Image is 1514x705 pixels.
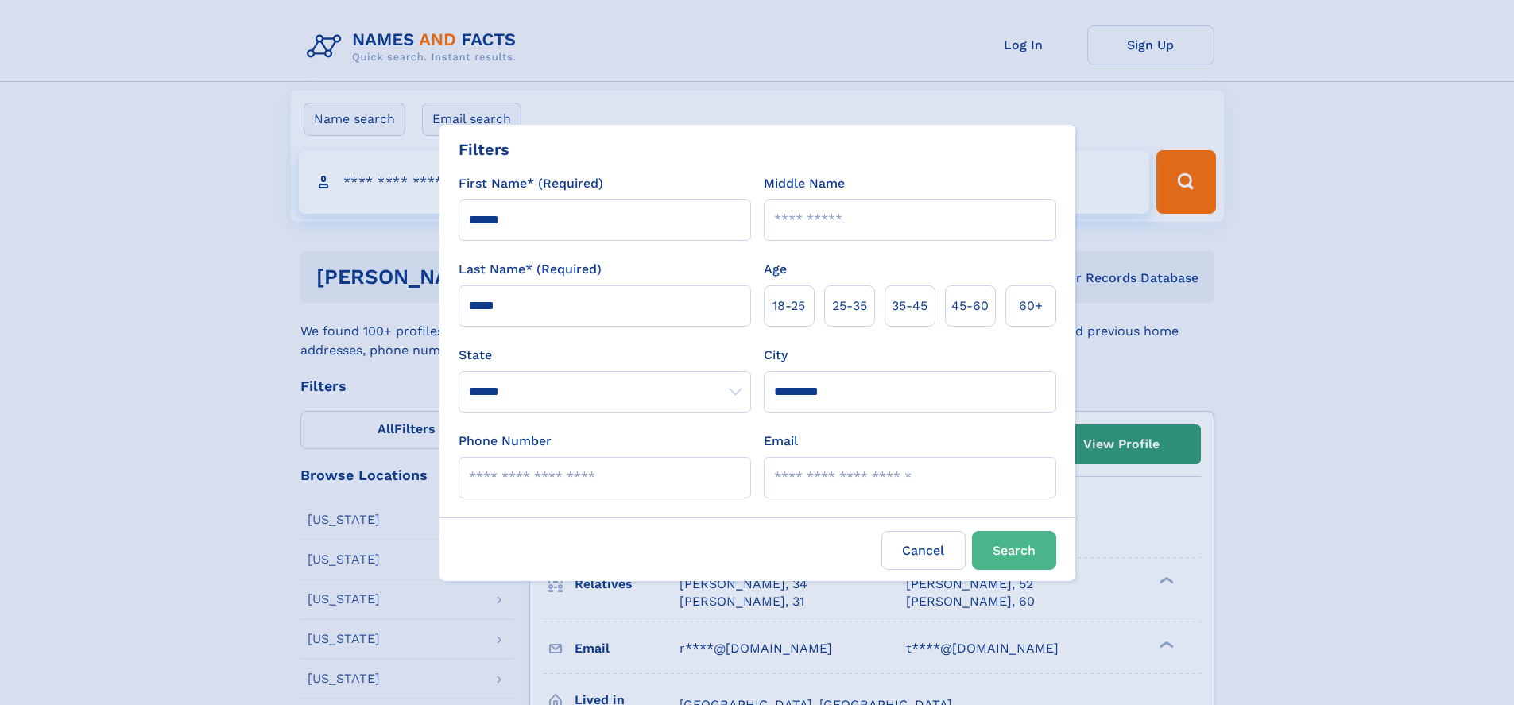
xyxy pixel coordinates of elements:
[764,260,787,279] label: Age
[972,531,1056,570] button: Search
[772,296,805,316] span: 18‑25
[459,346,751,365] label: State
[881,531,966,570] label: Cancel
[764,174,845,193] label: Middle Name
[951,296,989,316] span: 45‑60
[764,432,798,451] label: Email
[459,138,509,161] div: Filters
[1019,296,1043,316] span: 60+
[892,296,927,316] span: 35‑45
[832,296,867,316] span: 25‑35
[459,260,602,279] label: Last Name* (Required)
[459,432,552,451] label: Phone Number
[459,174,603,193] label: First Name* (Required)
[764,346,788,365] label: City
